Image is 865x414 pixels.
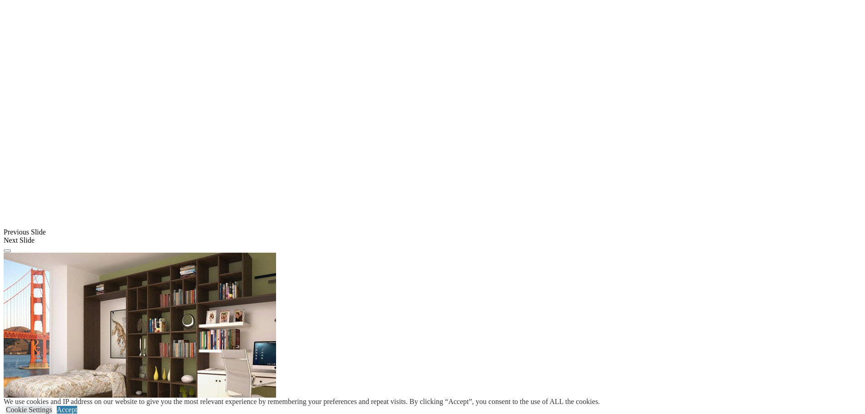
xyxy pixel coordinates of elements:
a: Accept [57,406,77,414]
div: Next Slide [4,236,861,244]
div: Previous Slide [4,228,861,236]
button: Click here to pause slide show [4,249,11,252]
a: Cookie Settings [6,406,52,414]
div: We use cookies and IP address on our website to give you the most relevant experience by remember... [4,398,600,406]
